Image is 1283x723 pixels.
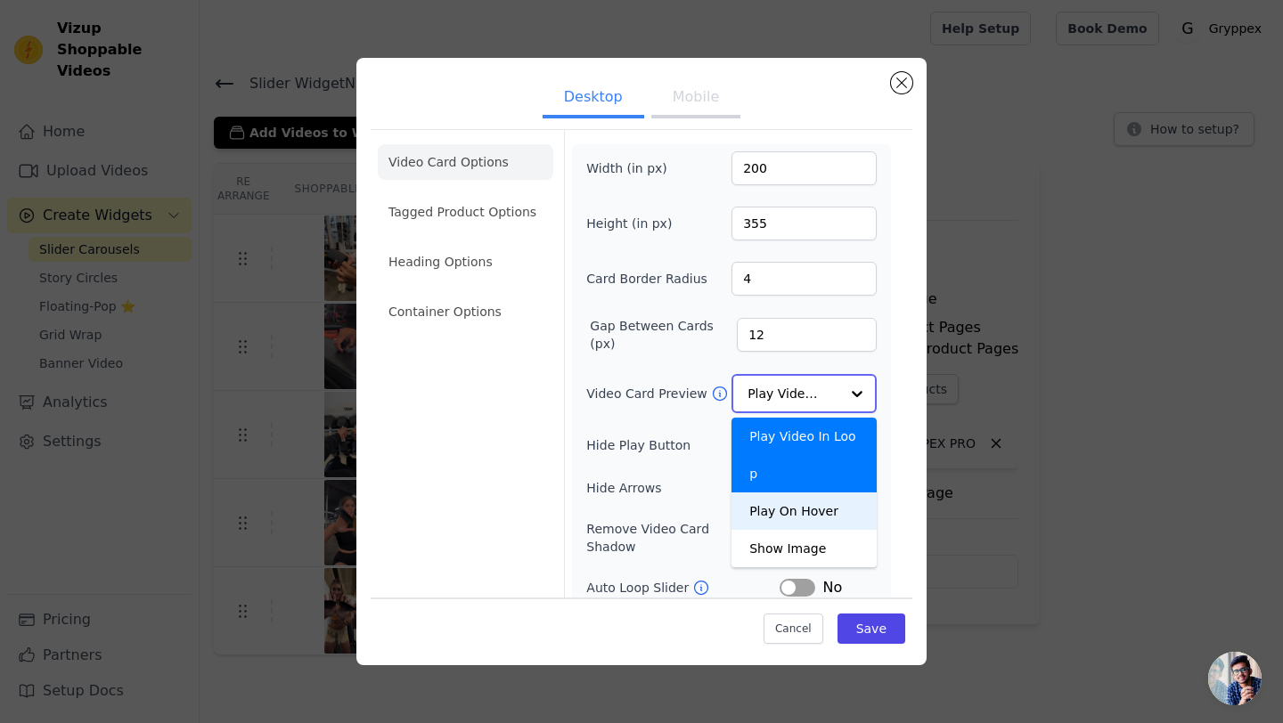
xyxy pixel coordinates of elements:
[378,144,553,180] li: Video Card Options
[586,215,683,232] label: Height (in px)
[586,385,710,402] label: Video Card Preview
[586,520,762,556] label: Remove Video Card Shadow
[586,479,780,497] label: Hide Arrows
[586,159,683,177] label: Width (in px)
[731,418,877,492] div: Play Video In Loop
[543,79,644,118] button: Desktop
[651,79,740,118] button: Mobile
[378,244,553,280] li: Heading Options
[1208,652,1262,705] div: Chat abierto
[586,436,780,454] label: Hide Play Button
[378,294,553,329] li: Container Options
[586,270,707,288] label: Card Border Radius
[822,577,842,598] span: No
[764,613,823,644] button: Cancel
[586,579,692,597] label: Auto Loop Slider
[378,194,553,230] li: Tagged Product Options
[838,613,905,644] button: Save
[590,317,737,353] label: Gap Between Cards (px)
[891,72,912,93] button: Close modal
[731,530,877,567] div: Show Image
[731,492,877,530] div: Play On Hover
